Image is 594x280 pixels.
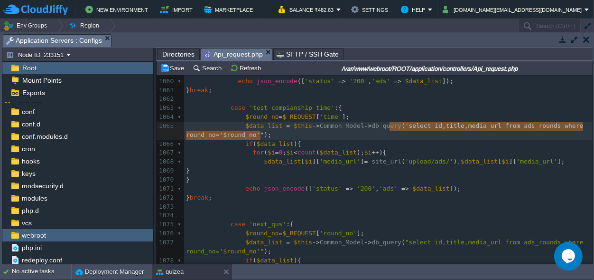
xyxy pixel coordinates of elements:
[245,257,253,264] span: if
[223,248,256,255] span: $round_no
[20,76,63,85] span: Mount Points
[245,113,278,120] span: $round_no
[320,113,342,120] span: 'time'
[157,193,176,203] div: 1072
[375,185,379,192] span: ,
[312,185,342,192] span: 'status'
[509,158,517,165] span: ][
[346,185,353,192] span: =>
[85,4,151,15] button: New Environment
[157,140,176,149] div: 1066
[278,4,336,15] button: Balance ₹482.63
[316,149,320,156] span: (
[186,194,190,201] span: }
[297,149,316,156] span: count
[20,194,49,203] span: modules
[257,257,294,264] span: $data_list
[443,4,585,15] button: [DOMAIN_NAME][EMAIL_ADDRESS][DOMAIN_NAME]
[208,87,212,94] span: ;
[264,185,305,192] span: json_encode
[349,77,368,85] span: '200'
[394,77,401,85] span: =>
[312,122,320,129] span: ->
[334,104,342,111] span: :{
[249,221,286,228] span: 'next_qus'
[364,122,372,129] span: ->
[405,77,442,85] span: $data_list
[450,185,461,192] span: ]);
[351,4,391,15] button: Settings
[20,107,36,116] span: conf
[160,64,187,72] button: Save
[320,230,357,237] span: 'round_no'
[264,131,268,138] span: )
[20,206,40,215] a: php.d
[257,248,264,255] span: '"
[316,113,320,120] span: [
[157,122,176,131] div: 1065
[157,211,176,220] div: 1074
[342,113,350,120] span: ];
[257,77,297,85] span: json_encode
[277,48,339,60] span: SFTP / SSH Gate
[257,140,294,147] span: $data_list
[294,257,301,264] span: ){
[12,264,71,280] div: No active tasks
[223,131,256,138] span: $round_no
[264,158,301,165] span: $data_list
[20,219,33,227] span: vcs
[20,243,43,252] a: php.ini
[20,64,38,72] a: Root
[186,176,190,183] span: }
[320,158,361,165] span: 'media_url'
[156,267,184,277] button: quizea
[517,158,557,165] span: 'media_url'
[286,239,290,246] span: =
[20,169,37,178] a: keys
[320,149,357,156] span: $data_list
[357,185,375,192] span: '200'
[554,242,585,270] iframe: chat widget
[294,239,312,246] span: $this
[338,77,346,85] span: =>
[157,229,176,238] div: 1076
[357,149,364,156] span: );
[305,158,312,165] span: $i
[204,4,256,15] button: Marketplace
[371,77,390,85] span: 'ads'
[20,145,37,153] span: cron
[20,182,65,190] a: modsecurity.d
[297,77,305,85] span: ([
[157,86,176,95] div: 1061
[20,132,69,141] span: conf.modules.d
[379,185,398,192] span: 'ads'
[312,239,320,246] span: ->
[279,230,283,237] span: =
[368,77,372,85] span: ,
[3,19,50,32] button: Env Groups
[286,149,294,156] span: $i
[245,230,278,237] span: $round_no
[379,149,387,156] span: ){
[286,221,294,228] span: :{
[190,87,208,94] span: break
[245,239,282,246] span: $data_list
[20,88,46,97] a: Exports
[238,77,253,85] span: echo
[371,149,379,156] span: ++
[401,122,405,129] span: (
[257,131,264,138] span: '"
[264,248,271,255] span: );
[157,148,176,157] div: 1067
[361,158,364,165] span: ]
[157,238,176,247] div: 1077
[320,122,364,129] span: Common_Model
[20,157,41,165] span: hooks
[264,149,268,156] span: (
[253,140,257,147] span: (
